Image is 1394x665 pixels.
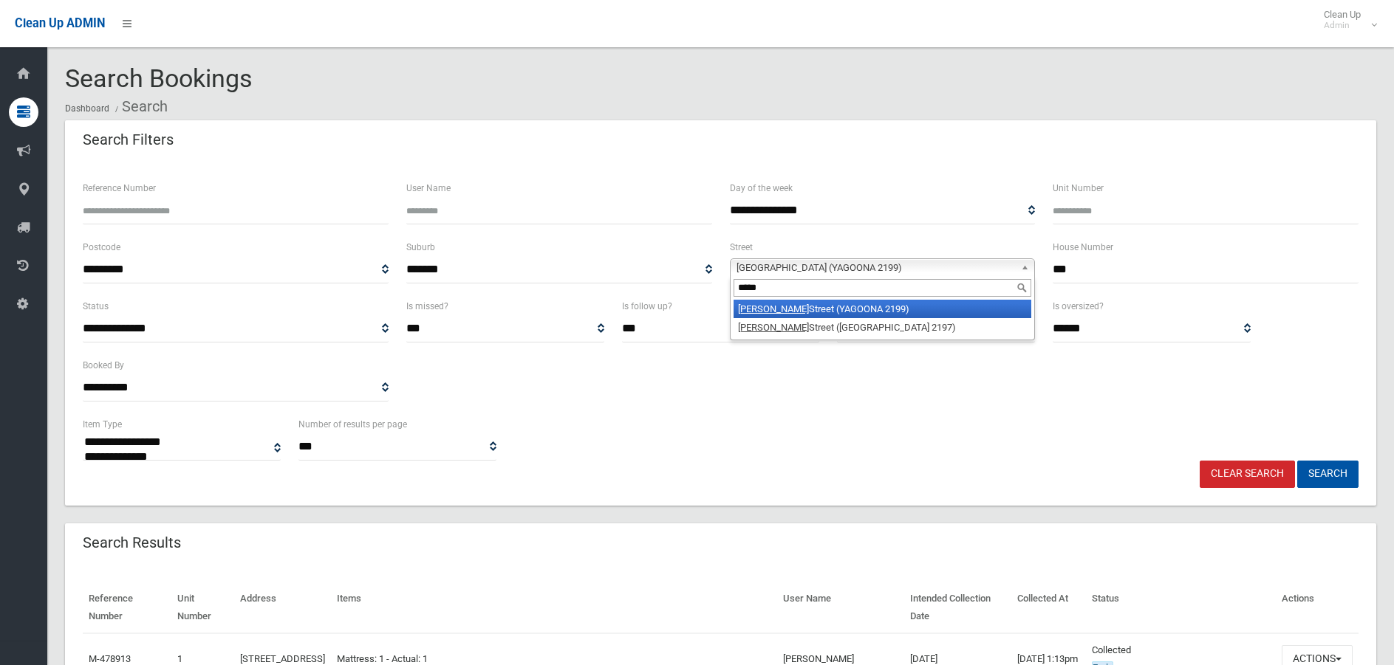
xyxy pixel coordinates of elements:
label: Suburb [406,239,435,255]
header: Search Filters [65,125,191,154]
em: [PERSON_NAME] [738,322,809,333]
label: House Number [1053,239,1113,255]
span: [GEOGRAPHIC_DATA] (YAGOONA 2199) [737,259,1016,277]
label: Unit Number [1053,180,1104,196]
span: Search Bookings [65,63,253,93]
th: Address [234,582,331,633]
label: Is oversized? [1053,298,1104,314]
label: Booked By [83,357,124,373]
a: M-478913 [89,653,131,664]
button: Search [1297,461,1359,488]
th: Intended Collection Date [904,582,1011,633]
li: Street (YAGOONA 2199) [734,300,1032,318]
label: Is follow up? [622,298,672,314]
label: Status [83,298,109,314]
span: Clean Up [1316,9,1376,31]
a: Dashboard [65,103,109,114]
small: Admin [1324,20,1361,31]
th: Collected At [1011,582,1086,633]
label: Item Type [83,416,122,433]
th: Status [1086,582,1276,633]
th: Actions [1276,582,1359,633]
a: [STREET_ADDRESS] [240,653,325,664]
span: Clean Up ADMIN [15,16,105,30]
label: User Name [406,180,451,196]
li: Search [112,93,168,120]
th: Unit Number [171,582,234,633]
label: Postcode [83,239,120,255]
th: Reference Number [83,582,171,633]
a: Clear Search [1200,461,1295,488]
label: Day of the week [730,180,793,196]
em: [PERSON_NAME] [738,303,809,314]
label: Number of results per page [298,416,407,433]
label: Reference Number [83,180,156,196]
label: Street [730,239,753,255]
li: Street ([GEOGRAPHIC_DATA] 2197) [734,318,1032,337]
th: User Name [777,582,904,633]
label: Is missed? [406,298,448,314]
th: Items [331,582,777,633]
header: Search Results [65,528,199,557]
